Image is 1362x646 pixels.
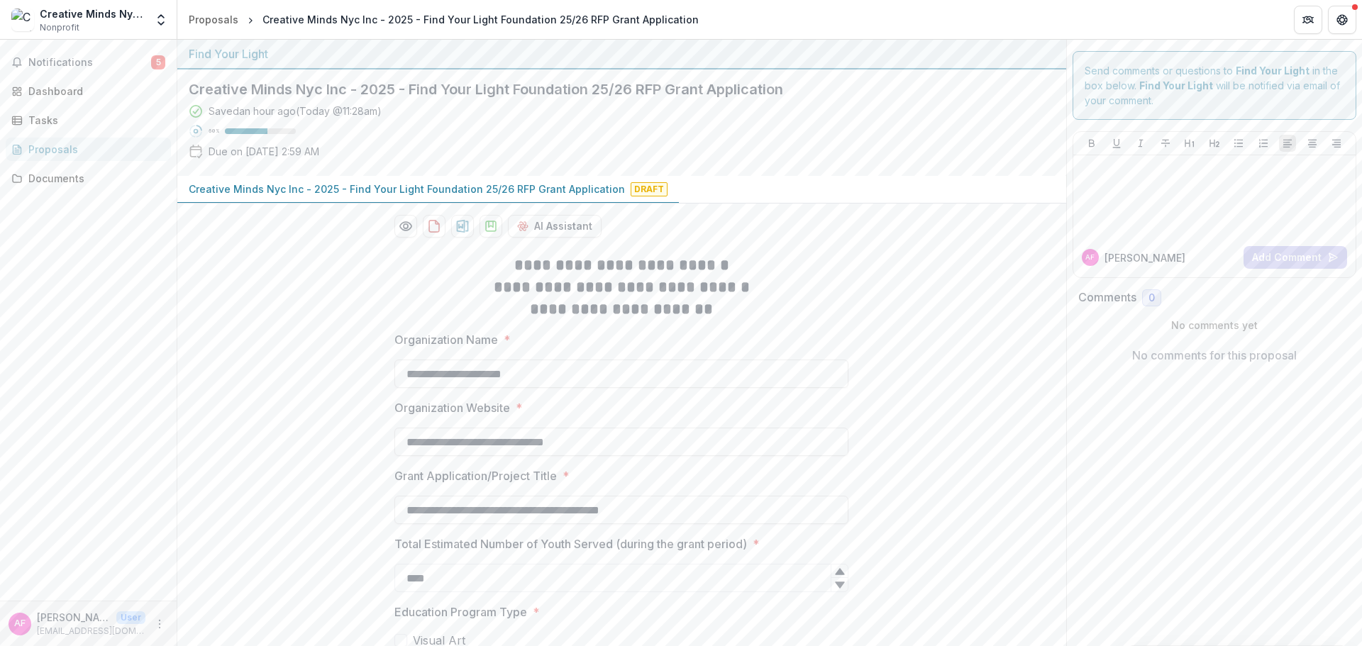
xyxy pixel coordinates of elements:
[37,610,111,625] p: [PERSON_NAME]
[189,81,1032,98] h2: Creative Minds Nyc Inc - 2025 - Find Your Light Foundation 25/26 RFP Grant Application
[209,104,382,118] div: Saved an hour ago ( Today @ 11:28am )
[151,6,171,34] button: Open entity switcher
[262,12,699,27] div: Creative Minds Nyc Inc - 2025 - Find Your Light Foundation 25/26 RFP Grant Application
[28,113,160,128] div: Tasks
[209,144,319,159] p: Due on [DATE] 2:59 AM
[151,55,165,69] span: 5
[394,331,498,348] p: Organization Name
[1139,79,1213,91] strong: Find Your Light
[1294,6,1322,34] button: Partners
[6,138,171,161] a: Proposals
[28,142,160,157] div: Proposals
[28,57,151,69] span: Notifications
[1206,135,1223,152] button: Heading 2
[1132,135,1149,152] button: Italicize
[6,167,171,190] a: Documents
[451,215,474,238] button: download-proposal
[189,182,625,196] p: Creative Minds Nyc Inc - 2025 - Find Your Light Foundation 25/26 RFP Grant Application
[6,108,171,132] a: Tasks
[1328,6,1356,34] button: Get Help
[116,611,145,624] p: User
[480,215,502,238] button: download-proposal
[1132,347,1297,364] p: No comments for this proposal
[1148,292,1155,304] span: 0
[1279,135,1296,152] button: Align Left
[28,171,160,186] div: Documents
[1236,65,1310,77] strong: Find Your Light
[183,9,244,30] a: Proposals
[1157,135,1174,152] button: Strike
[189,45,1055,62] div: Find Your Light
[6,79,171,103] a: Dashboard
[394,467,557,484] p: Grant Application/Project Title
[151,616,168,633] button: More
[508,215,602,238] button: AI Assistant
[1108,135,1125,152] button: Underline
[209,126,219,136] p: 60 %
[1085,254,1095,261] div: Amy Fiore
[1083,135,1100,152] button: Bold
[423,215,445,238] button: download-proposal
[183,9,704,30] nav: breadcrumb
[1244,246,1347,269] button: Add Comment
[14,619,26,628] div: Amy Fiore
[1230,135,1247,152] button: Bullet List
[37,625,145,637] p: [EMAIL_ADDRESS][DOMAIN_NAME]
[394,399,510,416] p: Organization Website
[1104,250,1185,265] p: [PERSON_NAME]
[394,603,527,620] p: Education Program Type
[1078,318,1351,333] p: No comments yet
[1073,51,1357,120] div: Send comments or questions to in the box below. will be notified via email of your comment.
[189,12,238,27] div: Proposals
[40,6,145,21] div: Creative Minds Nyc Inc
[6,51,171,74] button: Notifications5
[631,182,668,196] span: Draft
[1328,135,1345,152] button: Align Right
[1255,135,1272,152] button: Ordered List
[1181,135,1198,152] button: Heading 1
[394,215,417,238] button: Preview 72715686-bad5-4229-aff1-02461d96cf23-0.pdf
[394,535,747,552] p: Total Estimated Number of Youth Served (during the grant period)
[28,84,160,99] div: Dashboard
[11,9,34,31] img: Creative Minds Nyc Inc
[1304,135,1321,152] button: Align Center
[40,21,79,34] span: Nonprofit
[1078,291,1136,304] h2: Comments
